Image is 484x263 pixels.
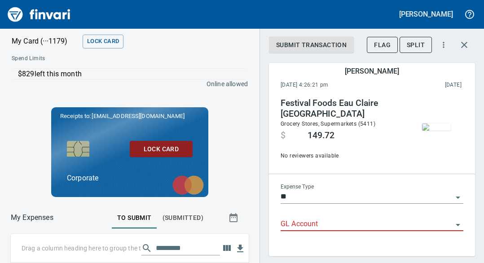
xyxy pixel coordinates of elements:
[5,4,73,25] img: Finvari
[422,123,451,131] img: receipts%2Fmarketjohnson%2F2025-08-15%2FB10Eozaul2f2NYltSRKTKPZFpSw1__Uow9akX63Rz1KfBfBtHy.jpg
[163,212,203,224] span: (Submitted)
[397,7,455,21] button: [PERSON_NAME]
[91,112,185,120] span: [EMAIL_ADDRESS][DOMAIN_NAME]
[281,121,375,127] span: Grocery Stores, Supermarkets (5411)
[12,54,145,63] span: Spend Limits
[452,191,464,204] button: Open
[281,81,387,90] span: [DATE] 4:26:21 pm
[67,173,193,184] p: Corporate
[281,152,403,161] span: No reviewers available
[387,81,462,90] span: This charge was settled by the merchant and appears on the 2025/08/16 statement.
[22,244,141,253] p: Drag a column heading here to group the table
[367,37,398,53] button: Flag
[87,36,119,47] span: Lock Card
[130,141,193,158] button: Lock Card
[83,35,123,48] button: Lock Card
[281,98,403,119] h4: Festival Foods Eau Claire [GEOGRAPHIC_DATA]
[233,242,247,255] button: Download Table
[453,34,475,56] button: Close transaction
[137,144,185,155] span: Lock Card
[220,207,249,228] button: Show transactions within a particular date range
[281,184,314,190] label: Expense Type
[400,37,432,53] button: Split
[11,212,53,223] nav: breadcrumb
[11,212,53,223] p: My Expenses
[220,241,233,255] button: Choose columns to display
[407,39,425,51] span: Split
[18,69,245,79] p: $829 left this month
[374,39,391,51] span: Flag
[308,130,334,141] span: 149.72
[269,37,354,53] button: Submit Transaction
[276,39,347,51] span: Submit Transaction
[12,36,79,47] p: My Card (···1179)
[434,35,453,55] button: More
[168,171,208,200] img: mastercard.svg
[452,219,464,231] button: Open
[117,212,152,224] span: To Submit
[60,112,199,121] p: Receipts to:
[281,130,286,141] span: $
[4,79,248,88] p: Online allowed
[399,9,453,19] h5: [PERSON_NAME]
[345,66,399,76] h5: [PERSON_NAME]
